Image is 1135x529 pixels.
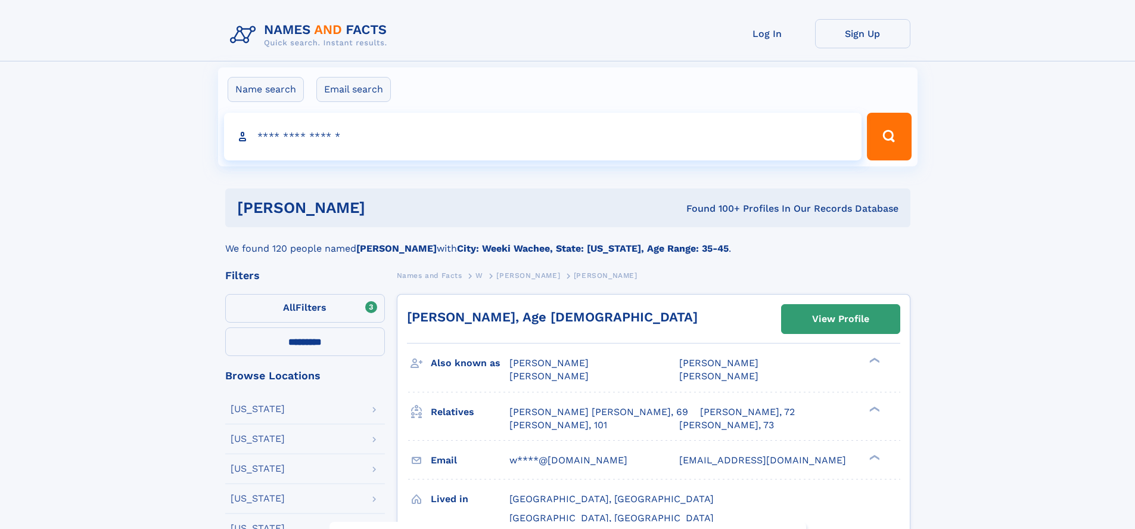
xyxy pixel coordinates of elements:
[525,202,898,215] div: Found 100+ Profiles In Our Records Database
[509,493,714,505] span: [GEOGRAPHIC_DATA], [GEOGRAPHIC_DATA]
[316,77,391,102] label: Email search
[867,113,911,160] button: Search Button
[866,453,881,461] div: ❯
[231,434,285,444] div: [US_STATE]
[475,268,483,283] a: W
[812,305,869,333] div: View Profile
[356,243,437,254] b: [PERSON_NAME]
[679,370,758,382] span: [PERSON_NAME]
[475,271,483,280] span: W
[509,357,589,369] span: [PERSON_NAME]
[720,19,815,48] a: Log In
[225,270,385,281] div: Filters
[509,512,714,524] span: [GEOGRAPHIC_DATA], [GEOGRAPHIC_DATA]
[679,454,846,466] span: [EMAIL_ADDRESS][DOMAIN_NAME]
[782,305,900,333] a: View Profile
[231,464,285,474] div: [US_STATE]
[283,302,296,313] span: All
[431,489,509,509] h3: Lived in
[496,268,560,283] a: [PERSON_NAME]
[231,404,285,414] div: [US_STATE]
[407,310,698,324] a: [PERSON_NAME], Age [DEMOGRAPHIC_DATA]
[700,406,795,419] a: [PERSON_NAME], 72
[866,357,881,364] div: ❯
[231,494,285,503] div: [US_STATE]
[815,19,910,48] a: Sign Up
[457,243,729,254] b: City: Weeki Wachee, State: [US_STATE], Age Range: 35-45
[397,268,462,283] a: Names and Facts
[866,405,881,413] div: ❯
[225,227,910,256] div: We found 120 people named with .
[225,19,397,51] img: Logo Names and Facts
[225,294,385,323] label: Filters
[431,450,509,471] h3: Email
[237,200,526,215] h1: [PERSON_NAME]
[431,402,509,422] h3: Relatives
[679,357,758,369] span: [PERSON_NAME]
[574,271,638,280] span: [PERSON_NAME]
[509,370,589,382] span: [PERSON_NAME]
[496,271,560,280] span: [PERSON_NAME]
[509,406,688,419] a: [PERSON_NAME] [PERSON_NAME], 69
[679,419,774,432] a: [PERSON_NAME], 73
[225,370,385,381] div: Browse Locations
[509,419,607,432] a: [PERSON_NAME], 101
[224,113,862,160] input: search input
[228,77,304,102] label: Name search
[431,353,509,373] h3: Also known as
